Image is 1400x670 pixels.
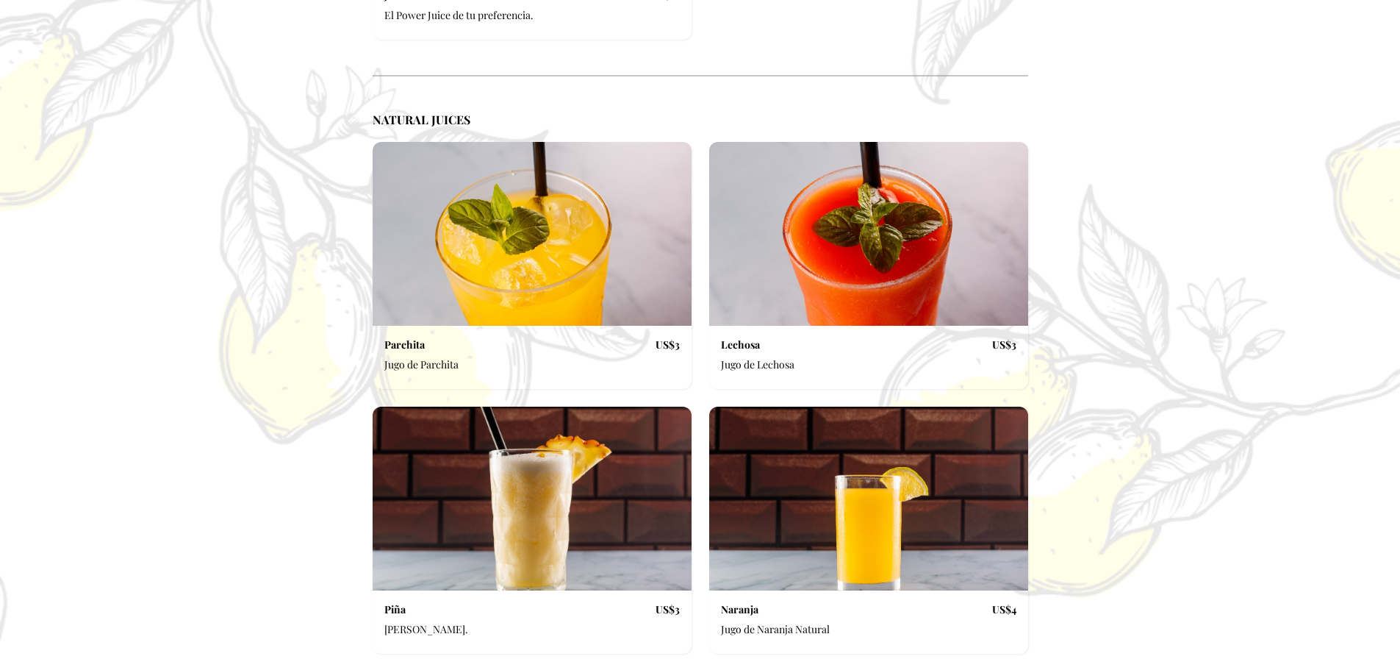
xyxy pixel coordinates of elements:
[373,112,1028,127] h3: NATURAL JUICES
[656,602,680,616] p: US$ 3
[384,357,656,377] p: Jugo de Parchita
[721,338,760,352] h4: Lechosa
[721,357,992,377] p: Jugo de Lechosa
[656,338,680,352] p: US$ 3
[992,602,1016,616] p: US$ 4
[992,338,1016,352] p: US$ 3
[384,602,406,616] h4: Piña
[721,622,992,642] p: Jugo de Naranja Natural
[721,602,758,616] h4: Naranja
[384,8,651,28] p: El Power Juice de tu preferencia.
[384,622,656,642] p: [PERSON_NAME].
[384,338,425,352] h4: Parchita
